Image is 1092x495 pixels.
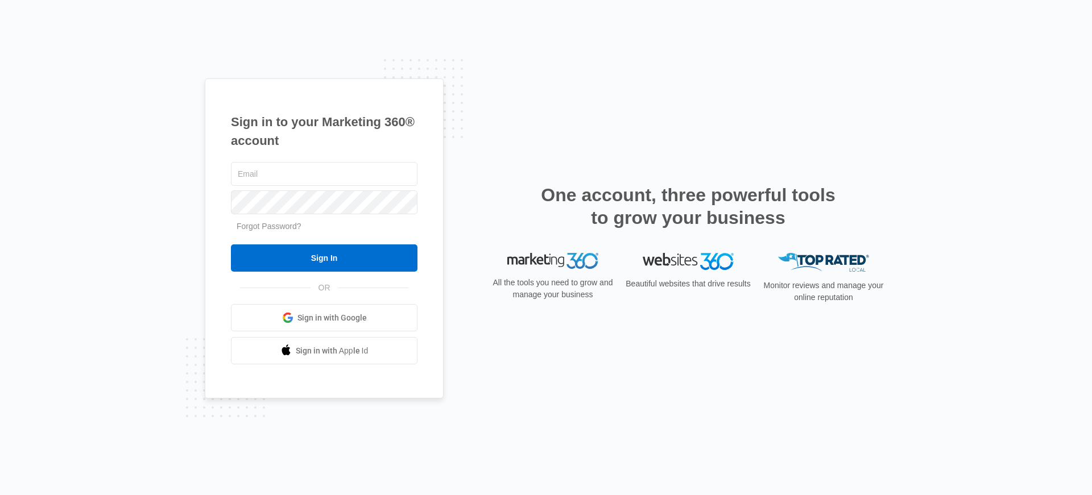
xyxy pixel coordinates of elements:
[311,282,338,294] span: OR
[624,278,752,290] p: Beautiful websites that drive results
[507,253,598,269] img: Marketing 360
[778,253,869,272] img: Top Rated Local
[296,345,369,357] span: Sign in with Apple Id
[297,312,367,324] span: Sign in with Google
[231,304,417,331] a: Sign in with Google
[537,184,839,229] h2: One account, three powerful tools to grow your business
[489,277,617,301] p: All the tools you need to grow and manage your business
[231,244,417,272] input: Sign In
[760,280,887,303] p: Monitor reviews and manage your online reputation
[231,162,417,186] input: Email
[231,337,417,364] a: Sign in with Apple Id
[643,253,734,269] img: Websites 360
[237,222,301,231] a: Forgot Password?
[231,113,417,150] h1: Sign in to your Marketing 360® account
